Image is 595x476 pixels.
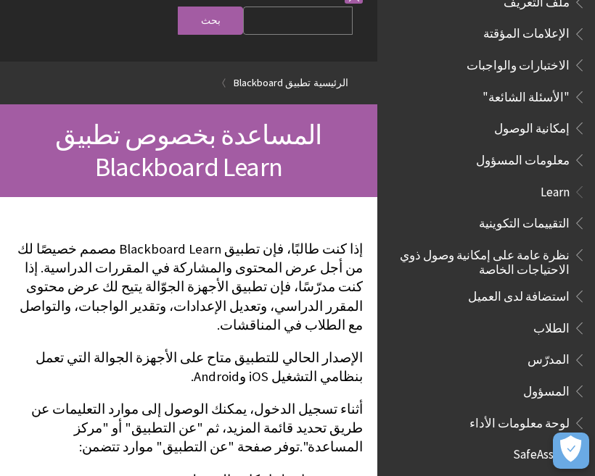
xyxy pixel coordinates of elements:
[494,116,570,135] span: إمكانية الوصول
[178,7,243,35] input: بحث
[234,74,311,92] a: تطبيق Blackboard
[479,211,570,230] span: التقييمات التكوينية
[15,348,363,386] p: الإصدار الحالي للتطبيق متاح على الأجهزة الجوالة التي تعمل بنظامي التشغيل iOS وAndroid.
[467,53,570,72] span: الاختبارات والواجبات
[469,411,570,430] span: لوحة معلومات الأداء
[395,243,570,277] span: نظرة عامة على إمكانية وصول ذوي الاحتياجات الخاصة
[55,118,321,183] span: المساعدة بخصوص تطبيق Blackboard Learn
[313,74,348,92] a: الرئيسية
[541,180,570,199] span: Learn
[528,348,570,367] span: المدرّس
[513,443,570,462] span: SafeAssign
[476,148,570,167] span: معلومات المسؤول
[483,85,570,104] span: "الأسئلة الشائعة"
[15,240,363,335] p: إذا كنت طالبًا، فإن تطبيق Blackboard Learn مصمم خصيصًا لك من أجل عرض المحتوى والمشاركة في المقررا...
[533,316,570,335] span: الطلاب
[468,284,570,304] span: استضافة لدى العميل
[483,22,570,41] span: الإعلامات المؤقتة
[553,433,589,469] button: فتح التفضيلات
[15,400,363,457] p: أثناء تسجيل الدخول، يمكنك الوصول إلى موارد التعليمات عن طريق تحديد قائمة المزيد، ثم "عن التطبيق" ...
[386,180,586,435] nav: Book outline for Blackboard Learn Help
[523,379,570,398] span: المسؤول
